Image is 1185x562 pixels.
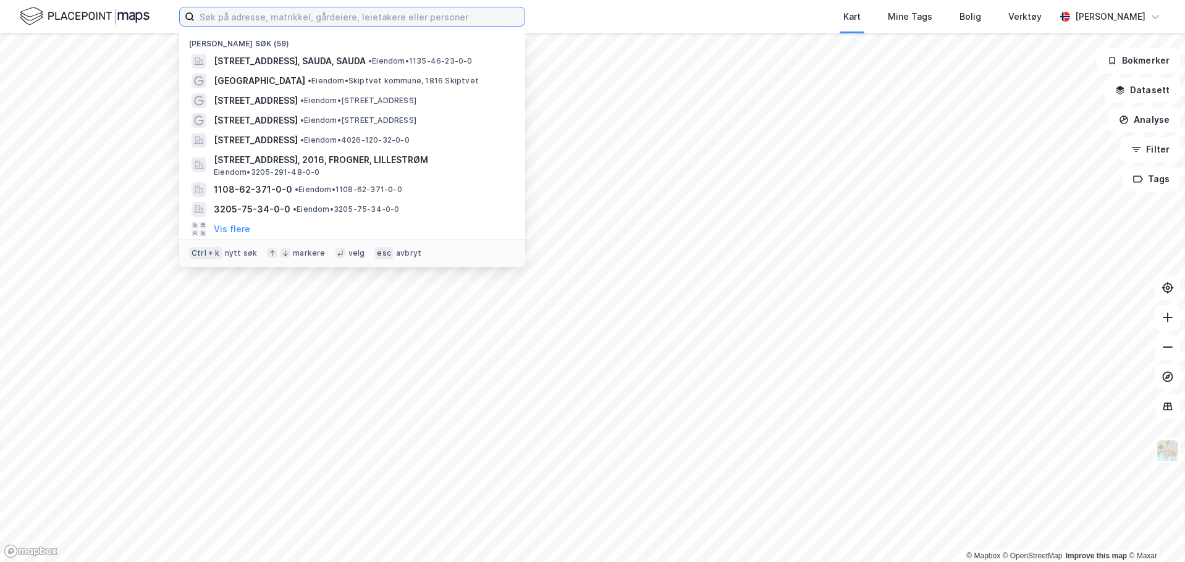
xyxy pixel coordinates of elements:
div: Kontrollprogram for chat [1123,503,1185,562]
div: esc [374,247,394,259]
span: [GEOGRAPHIC_DATA] [214,73,305,88]
span: Eiendom • [STREET_ADDRESS] [300,96,416,106]
span: [STREET_ADDRESS] [214,93,298,108]
img: logo.f888ab2527a4732fd821a326f86c7f29.svg [20,6,150,27]
span: Eiendom • 3205-291-48-0-0 [214,167,320,177]
div: Kart [843,9,861,24]
span: • [295,185,298,194]
span: 3205-75-34-0-0 [214,202,290,217]
span: [STREET_ADDRESS] [214,113,298,128]
span: • [368,56,372,65]
iframe: Chat Widget [1123,503,1185,562]
span: [STREET_ADDRESS], SAUDA, SAUDA [214,54,366,69]
span: Eiendom • 1135-46-23-0-0 [368,56,473,66]
span: • [308,76,311,85]
div: markere [293,248,325,258]
span: • [293,204,297,214]
span: [STREET_ADDRESS] [214,133,298,148]
button: Vis flere [214,222,250,237]
input: Søk på adresse, matrikkel, gårdeiere, leietakere eller personer [195,7,525,26]
div: Ctrl + k [189,247,222,259]
div: nytt søk [225,248,258,258]
div: [PERSON_NAME] søk (59) [179,29,525,51]
span: • [300,135,304,145]
div: velg [348,248,365,258]
div: Bolig [959,9,981,24]
span: Eiendom • Skiptvet kommune, 1816 Skiptvet [308,76,479,86]
span: Eiendom • 1108-62-371-0-0 [295,185,402,195]
span: Eiendom • 4026-120-32-0-0 [300,135,410,145]
div: [PERSON_NAME] [1075,9,1145,24]
span: • [300,115,304,125]
span: • [300,96,304,105]
span: [STREET_ADDRESS], 2016, FROGNER, LILLESTRØM [214,153,510,167]
span: 1108-62-371-0-0 [214,182,292,197]
span: Eiendom • 3205-75-34-0-0 [293,204,400,214]
div: Mine Tags [888,9,932,24]
div: Verktøy [1008,9,1042,24]
span: Eiendom • [STREET_ADDRESS] [300,115,416,125]
div: avbryt [396,248,421,258]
